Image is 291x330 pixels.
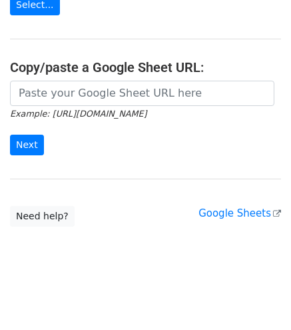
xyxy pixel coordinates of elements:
small: Example: [URL][DOMAIN_NAME] [10,109,146,119]
input: Paste your Google Sheet URL here [10,81,274,106]
div: 聊天小工具 [224,266,291,330]
input: Next [10,135,44,155]
a: Google Sheets [198,207,281,219]
iframe: Chat Widget [224,266,291,330]
h4: Copy/paste a Google Sheet URL: [10,59,281,75]
a: Need help? [10,206,75,227]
